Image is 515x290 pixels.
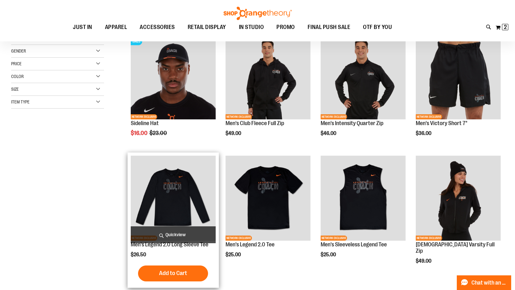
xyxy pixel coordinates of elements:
a: OTF Mens Coach FA23 Intensity Quarter Zip - Black primary imageNETWORK EXCLUSIVE [321,34,406,120]
span: Color [11,74,24,79]
span: OTF BY YOU [363,20,392,34]
a: IN STUDIO [233,20,270,34]
a: Men's Club Fleece Full Zip [226,120,284,126]
span: JUST IN [73,20,92,34]
a: OTF Mens Coach FA23 Club Fleece Full Zip - Black primary imageNETWORK EXCLUSIVE [226,34,310,120]
span: Gender [11,48,26,53]
img: OTF Mens Coach FA23 Intensity Quarter Zip - Black primary image [321,34,406,119]
a: Men's Legend 2.0 Long Sleeve Tee [131,241,208,248]
a: Sideline Hat [131,120,159,126]
span: $25.00 [226,252,242,258]
span: NETWORK EXCLUSIVE [226,236,252,241]
span: NETWORK EXCLUSIVE [416,236,442,241]
span: ACCESSORIES [140,20,175,34]
span: Item Type [11,99,30,104]
a: Sideline Hat primary imageSALENETWORK EXCLUSIVE [131,34,216,120]
span: APPAREL [105,20,127,34]
span: $25.00 [321,252,337,258]
a: PROMO [270,20,301,35]
div: product [317,31,409,152]
span: FINAL PUSH SALE [308,20,351,34]
span: $26.50 [131,252,147,258]
button: Add to Cart [138,265,208,281]
img: OTF Ladies Coach FA23 Varsity Full Zip - Black primary image [416,156,501,241]
span: 2 [504,24,507,30]
span: $49.00 [226,131,242,136]
span: RETAIL DISPLAY [188,20,226,34]
img: OTF Mens Coach FA23 Legend 2.0 LS Tee - Black primary image [131,156,216,241]
a: OTF BY YOU [357,20,398,35]
a: OTF Mens Coach FA23 Legend Sleeveless Tee - Black primary imageNETWORK EXCLUSIVE [321,156,406,242]
div: product [413,31,504,152]
a: Men's Legend 2.0 Tee [226,241,275,248]
button: Chat with an Expert [457,275,512,290]
a: Quickview [131,226,216,243]
span: IN STUDIO [239,20,264,34]
a: RETAIL DISPLAY [181,20,233,35]
img: Shop Orangetheory [223,7,293,20]
div: product [222,31,314,152]
span: PROMO [276,20,295,34]
img: OTF Mens Coach FA23 Club Fleece Full Zip - Black primary image [226,34,310,119]
a: Men's Victory Short 7" [416,120,467,126]
span: Price [11,61,22,66]
span: NETWORK EXCLUSIVE [226,114,252,119]
span: $23.00 [150,130,168,136]
span: $46.00 [321,131,337,136]
div: product [222,152,314,274]
div: product [128,31,219,152]
a: [DEMOGRAPHIC_DATA] Varsity Full Zip [416,241,495,254]
a: APPAREL [99,20,134,35]
a: OTF Mens Coach FA23 Legend 2.0 LS Tee - Black primary imageNETWORK EXCLUSIVE [131,156,216,242]
span: NETWORK EXCLUSIVE [416,114,442,119]
a: Men's Sleeveless Legend Tee [321,241,387,248]
a: ACCESSORIES [133,20,181,35]
a: Men's Intensity Quarter Zip [321,120,383,126]
span: $49.00 [416,258,432,264]
span: NETWORK EXCLUSIVE [321,114,347,119]
span: NETWORK EXCLUSIVE [131,114,157,119]
span: NETWORK EXCLUSIVE [321,236,347,241]
a: OTF Ladies Coach FA23 Varsity Full Zip - Black primary imageNETWORK EXCLUSIVE [416,156,501,242]
span: SALE [131,38,142,45]
a: JUST IN [66,20,99,35]
a: OTF Mens Coach FA23 Legend 2.0 SS Tee - Black primary imageNETWORK EXCLUSIVE [226,156,310,242]
span: Chat with an Expert [471,280,507,286]
img: Sideline Hat primary image [131,34,216,119]
span: Add to Cart [159,270,187,277]
div: product [317,152,409,274]
div: product [413,152,504,280]
img: OTF Mens Coach FA23 Victory Short - Black primary image [416,34,501,119]
a: FINAL PUSH SALE [301,20,357,35]
span: $16.00 [131,130,149,136]
span: $36.00 [416,131,432,136]
span: Size [11,87,19,92]
div: product [128,152,219,288]
img: OTF Mens Coach FA23 Legend 2.0 SS Tee - Black primary image [226,156,310,241]
img: OTF Mens Coach FA23 Legend Sleeveless Tee - Black primary image [321,156,406,241]
a: OTF Mens Coach FA23 Victory Short - Black primary imageNETWORK EXCLUSIVE [416,34,501,120]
